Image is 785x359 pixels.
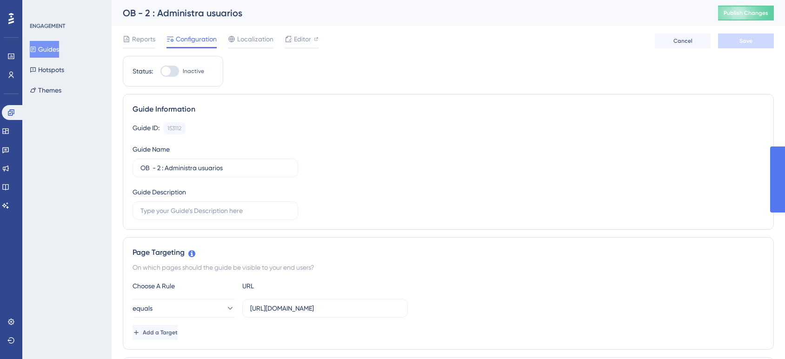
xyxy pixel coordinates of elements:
input: Type your Guide’s Name here [140,163,290,173]
div: Guide ID: [133,122,160,134]
div: Guide Information [133,104,764,115]
input: Type your Guide’s Description here [140,206,290,216]
span: Editor [294,33,311,45]
div: Page Targeting [133,247,764,258]
div: Choose A Rule [133,280,235,292]
iframe: UserGuiding AI Assistant Launcher [746,322,774,350]
button: equals [133,299,235,318]
button: Add a Target [133,325,178,340]
button: Themes [30,82,61,99]
span: Localization [237,33,273,45]
span: Configuration [176,33,217,45]
button: Hotspots [30,61,64,78]
button: Guides [30,41,59,58]
span: equals [133,303,153,314]
button: Save [718,33,774,48]
div: On which pages should the guide be visible to your end users? [133,262,764,273]
span: Publish Changes [724,9,768,17]
span: Reports [132,33,155,45]
div: Guide Name [133,144,170,155]
div: ENGAGEMENT [30,22,65,30]
div: OB - 2 : Administra usuarios [123,7,695,20]
div: Status: [133,66,153,77]
div: Guide Description [133,186,186,198]
div: URL [242,280,345,292]
button: Cancel [655,33,711,48]
span: Add a Target [143,329,178,336]
button: Publish Changes [718,6,774,20]
span: Save [739,37,752,45]
div: 153112 [167,125,181,132]
span: Cancel [673,37,692,45]
span: Inactive [183,67,204,75]
input: yourwebsite.com/path [250,303,400,313]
